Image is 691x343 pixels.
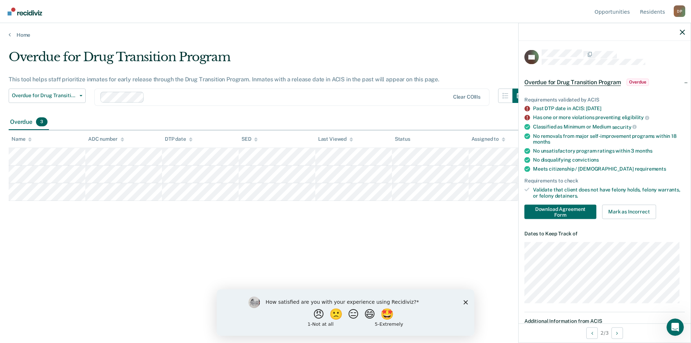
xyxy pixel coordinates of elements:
[524,96,685,103] div: Requirements validated by ACIS
[667,319,684,336] iframe: Intercom live chat
[165,136,193,142] div: DTP date
[533,186,685,199] div: Validate that client does not have felony holds, felony warrants, or felony
[318,136,353,142] div: Last Viewed
[572,157,599,163] span: convictions
[533,123,685,130] div: Classified as Minimum or Medium
[555,193,578,198] span: detainers.
[9,114,49,130] div: Overdue
[12,136,32,142] div: Name
[9,76,527,83] div: This tool helps staff prioritize inmates for early release through the Drug Transition Program. I...
[533,114,685,121] div: Has one or more violations preventing eligibility
[453,94,480,100] div: Clear COIIIs
[635,148,652,154] span: months
[9,50,527,70] div: Overdue for Drug Transition Program
[611,327,623,339] button: Next Opportunity
[12,92,77,99] span: Overdue for Drug Transition Program
[533,148,685,154] div: No unsatisfactory program ratings within 3
[524,204,596,219] button: Download Agreement Form
[635,166,666,172] span: requirements
[241,136,258,142] div: SED
[533,105,685,112] div: Past DTP date in ACIS: [DATE]
[8,8,42,15] img: Recidiviz
[88,136,124,142] div: ADC number
[627,78,649,86] span: Overdue
[674,5,685,17] button: Profile dropdown button
[9,32,682,38] a: Home
[471,136,505,142] div: Assigned to
[533,133,685,145] div: No removals from major self-improvement programs within 18
[533,166,685,172] div: Meets citizenship / [DEMOGRAPHIC_DATA]
[533,157,685,163] div: No disqualifying
[524,204,599,219] a: Navigate to form link
[519,323,691,342] div: 2 / 3
[524,318,685,324] dt: Additional Information from ACIS
[674,5,685,17] div: D P
[395,136,410,142] div: Status
[612,124,637,130] span: security
[519,71,691,94] div: Overdue for Drug Transition ProgramOverdue
[602,204,656,219] button: Mark as Incorrect
[524,178,685,184] div: Requirements to check
[524,78,621,86] span: Overdue for Drug Transition Program
[524,230,685,236] dt: Dates to Keep Track of
[533,139,550,145] span: months
[36,117,48,127] span: 3
[217,289,474,336] iframe: Survey by Kim from Recidiviz
[586,327,598,339] button: Previous Opportunity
